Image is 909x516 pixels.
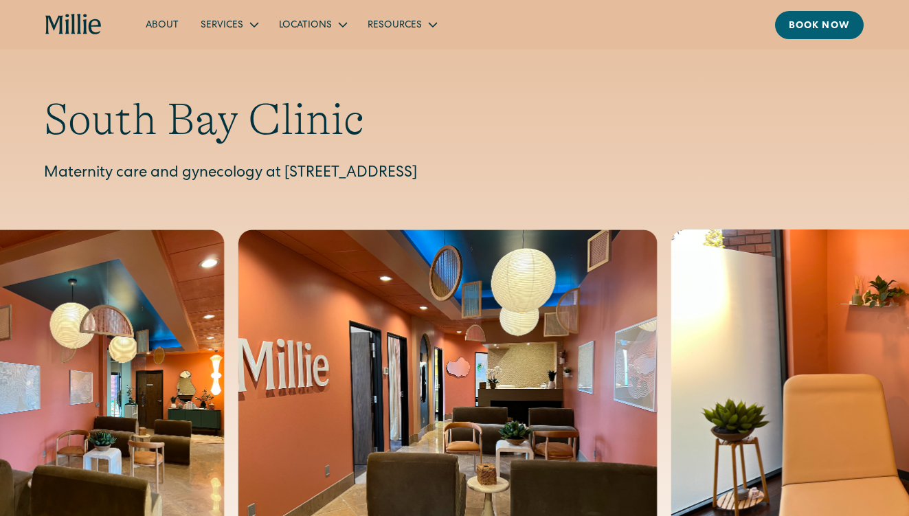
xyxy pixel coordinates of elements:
div: Resources [368,19,422,33]
div: Services [201,19,243,33]
a: About [135,13,190,36]
h1: South Bay Clinic [44,93,865,146]
div: Locations [279,19,332,33]
div: Resources [357,13,447,36]
div: Services [190,13,268,36]
a: Book now [775,11,864,39]
div: Locations [268,13,357,36]
p: Maternity care and gynecology at [STREET_ADDRESS] [44,163,865,186]
a: home [45,14,102,36]
div: Book now [789,19,850,34]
